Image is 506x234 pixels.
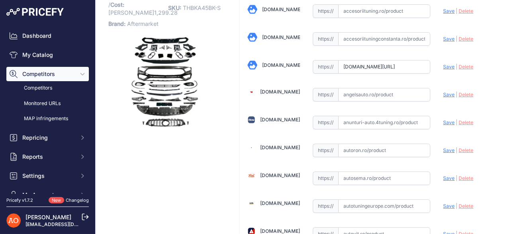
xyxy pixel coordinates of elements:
[313,144,338,157] span: https://
[443,8,455,14] span: Save
[313,4,338,18] span: https://
[456,64,457,70] span: |
[456,147,457,153] span: |
[313,172,338,185] span: https://
[459,203,473,209] span: Delete
[338,116,431,129] input: anunturi-auto.4tuning.ro/product
[456,119,457,125] span: |
[459,64,473,70] span: Delete
[338,4,431,18] input: accesoriituning.ro/product
[6,150,89,164] button: Reports
[6,197,33,204] div: Pricefy v1.7.2
[260,144,300,150] a: [DOMAIN_NAME]
[6,131,89,145] button: Repricing
[110,1,124,8] span: Cost:
[6,169,89,183] button: Settings
[108,1,178,16] span: / [PERSON_NAME]
[183,4,221,11] span: THBKA45BK-S
[456,8,457,14] span: |
[262,6,302,12] a: [DOMAIN_NAME]
[459,36,473,42] span: Delete
[260,89,300,95] a: [DOMAIN_NAME]
[459,92,473,97] span: Delete
[6,112,89,126] a: MAP infringements
[168,4,181,11] span: SKU:
[443,64,455,70] span: Save
[6,48,89,62] a: My Catalog
[456,203,457,209] span: |
[338,144,431,157] input: autoron.ro/product
[338,32,431,46] input: accesoriituningconstanta.ro/product
[443,36,455,42] span: Save
[313,199,338,213] span: https://
[313,32,338,46] span: https://
[6,188,89,202] button: My Account
[127,20,159,27] span: Aftermarket
[443,119,455,125] span: Save
[25,221,109,227] a: [EMAIL_ADDRESS][DOMAIN_NAME]
[443,92,455,97] span: Save
[459,119,473,125] span: Delete
[25,214,71,220] a: [PERSON_NAME]
[338,172,431,185] input: autosema.ro/product
[22,153,75,161] span: Reports
[262,34,302,40] a: [DOMAIN_NAME]
[459,175,473,181] span: Delete
[6,67,89,81] button: Competitors
[260,200,300,206] a: [DOMAIN_NAME]
[22,191,75,199] span: My Account
[338,88,431,101] input: angelsauto.ro/product
[260,117,300,123] a: [DOMAIN_NAME]
[338,60,431,74] input: angeleye.ro/product
[22,172,75,180] span: Settings
[443,203,455,209] span: Save
[456,175,457,181] span: |
[6,8,64,16] img: Pricefy Logo
[456,92,457,97] span: |
[6,97,89,111] a: Monitored URLs
[456,36,457,42] span: |
[260,172,300,178] a: [DOMAIN_NAME]
[22,70,75,78] span: Competitors
[443,147,455,153] span: Save
[260,228,300,234] a: [DOMAIN_NAME]
[443,175,455,181] span: Save
[108,20,126,27] span: Brand:
[6,29,89,43] a: Dashboard
[66,197,89,203] a: Changelog
[6,81,89,95] a: Competitors
[22,134,75,142] span: Repricing
[338,199,431,213] input: autotuningeurope.com/product
[459,147,473,153] span: Delete
[313,88,338,101] span: https://
[313,60,338,74] span: https://
[262,62,302,68] a: [DOMAIN_NAME]
[459,8,473,14] span: Delete
[154,9,178,16] span: 1,299.28
[49,197,64,204] span: New
[313,116,338,129] span: https://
